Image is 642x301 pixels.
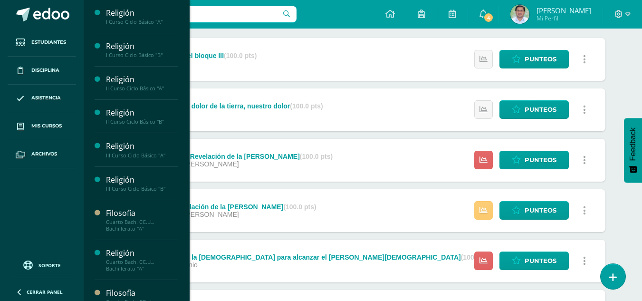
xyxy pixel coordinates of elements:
[525,101,556,118] span: Punteos
[499,201,569,220] a: Punteos
[106,259,178,272] div: Cuarto Bach. CC.LL. Bachillerato "A"
[163,160,239,168] span: [DATE][PERSON_NAME]
[8,85,76,113] a: Asistencia
[624,118,642,183] button: Feedback - Mostrar encuesta
[106,208,178,232] a: FilosofíaCuarto Bach. CC.LL. Bachillerato "A"
[525,202,556,219] span: Punteos
[106,52,178,58] div: I Curso Ciclo Básico "B"
[224,52,257,59] strong: (100.0 pts)
[106,85,178,92] div: II Curso Ciclo Básico "A"
[106,74,178,85] div: Religión
[499,50,569,68] a: Punteos
[132,253,494,261] div: PMA El sentido de la [DEMOGRAPHIC_DATA] para alcanzar el [PERSON_NAME][DEMOGRAPHIC_DATA]
[499,252,569,270] a: Punteos
[300,153,333,160] strong: (100.0 pts)
[163,211,239,218] span: [DATE][PERSON_NAME]
[31,67,59,74] span: Disciplina
[283,203,316,211] strong: (100.0 pts)
[106,152,178,159] div: III Curso Ciclo Básico "A"
[537,6,591,15] span: [PERSON_NAME]
[31,150,57,158] span: Archivos
[525,151,556,169] span: Punteos
[106,8,178,25] a: ReligiónI Curso Ciclo Básico "A"
[106,19,178,25] div: I Curso Ciclo Básico "A"
[106,118,178,125] div: II Curso Ciclo Básico "B"
[106,248,178,272] a: ReligiónCuarto Bach. CC.LL. Bachillerato "A"
[31,39,66,46] span: Estudiantes
[537,14,591,22] span: Mi Perfil
[483,12,494,23] span: 4
[106,175,178,185] div: Religión
[132,102,323,110] div: [PERSON_NAME], dolor de la tierra, nuestro dolor
[106,141,178,152] div: Religión
[106,175,178,192] a: ReligiónIII Curso Ciclo Básico "B"
[106,208,178,219] div: Filosofía
[31,94,61,102] span: Asistencia
[8,57,76,85] a: Disciplina
[8,140,76,168] a: Archivos
[8,29,76,57] a: Estudiantes
[106,141,178,158] a: ReligiónIII Curso Ciclo Básico "A"
[510,5,529,24] img: 083b1af04f9fe0918e6b283010923b5f.png
[90,6,297,22] input: Busca un usuario...
[525,252,556,270] span: Punteos
[106,41,178,52] div: Religión
[499,100,569,119] a: Punteos
[11,258,72,271] a: Soporte
[106,288,178,299] div: Filosofía
[106,248,178,259] div: Religión
[106,185,178,192] div: III Curso Ciclo Básico "B"
[629,127,637,161] span: Feedback
[525,50,556,68] span: Punteos
[8,112,76,140] a: Mis cursos
[38,262,61,269] span: Soporte
[132,203,316,211] div: La Creación. Revelación de la [PERSON_NAME]
[499,151,569,169] a: Punteos
[290,102,323,110] strong: (100.0 pts)
[106,8,178,19] div: Religión
[106,107,178,118] div: Religión
[106,219,178,232] div: Cuarto Bach. CC.LL. Bachillerato "A"
[132,153,333,160] div: PMA La Creación. Revelación de la [PERSON_NAME]
[106,41,178,58] a: ReligiónI Curso Ciclo Básico "B"
[132,52,257,59] div: Autoevaluación del bloque III
[106,74,178,92] a: ReligiónII Curso Ciclo Básico "A"
[106,107,178,125] a: ReligiónII Curso Ciclo Básico "B"
[163,261,198,269] span: 11 de Junio
[27,289,63,295] span: Cerrar panel
[31,122,62,130] span: Mis cursos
